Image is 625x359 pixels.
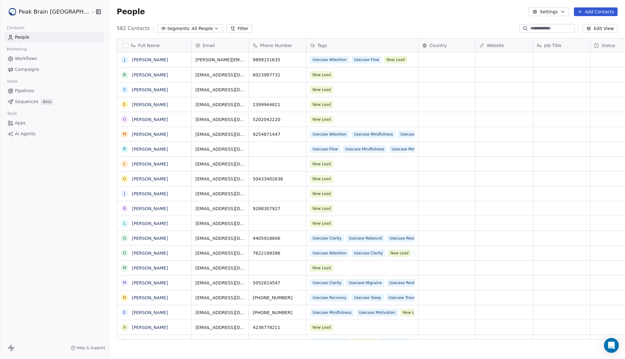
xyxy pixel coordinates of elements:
[123,220,126,227] div: L
[195,250,245,256] span: [EMAIL_ADDRESS][DOMAIN_NAME]
[5,54,104,64] a: Workflows
[195,205,245,212] span: [EMAIL_ADDRESS][DOMAIN_NAME]
[306,39,418,52] div: Tags
[117,52,192,340] div: grid
[9,8,16,15] img: Peak%20Brain%20Logo.png
[15,120,26,126] span: Apps
[195,87,245,93] span: [EMAIL_ADDRESS][DOMAIN_NAME]
[544,42,562,49] span: Job Title
[4,23,27,32] span: Contacts
[310,190,333,197] span: New Lead
[123,175,126,182] div: G
[253,280,302,286] span: 5052614547
[310,324,333,331] span: New Lead
[5,97,104,107] a: SequencesBeta
[203,42,215,49] span: Email
[356,309,398,316] span: Usecase Motivation
[123,294,126,301] div: N
[195,339,245,345] span: [EMAIL_ADDRESS][DOMAIN_NAME]
[132,132,168,137] a: [PERSON_NAME]
[195,265,245,271] span: [EMAIL_ADDRESS][DOMAIN_NAME]
[132,87,168,92] a: [PERSON_NAME]
[15,131,36,137] span: AI Agents
[124,57,125,63] div: J
[253,131,302,137] span: 9254871447
[574,7,618,16] button: Add Contacts
[195,280,245,286] span: [EMAIL_ADDRESS][DOMAIN_NAME]
[117,7,145,16] span: People
[310,264,333,272] span: New Lead
[310,309,354,316] span: Usecase Mindfulness
[352,339,375,346] span: New Lead
[77,345,105,350] span: Help & Support
[5,86,104,96] a: Pipelines
[4,109,20,118] span: Tools
[123,161,126,167] div: L
[400,309,423,316] span: New Lead
[253,102,302,108] span: 2399944821
[253,235,302,241] span: 4405918606
[123,205,126,212] div: B
[15,88,34,94] span: Pipelines
[41,99,53,105] span: Beta
[601,42,615,49] span: Status
[195,220,245,227] span: [EMAIL_ADDRESS][DOMAIN_NAME]
[132,251,168,256] a: [PERSON_NAME]
[117,25,150,32] span: 582 Contacts
[253,324,302,331] span: 4236778211
[343,145,387,153] span: Usecase Mindfulness
[132,325,168,330] a: [PERSON_NAME]
[15,98,38,105] span: Sequences
[123,235,126,241] div: G
[5,129,104,139] a: AI Agents
[253,339,302,345] span: [PHONE_NUMBER]
[260,42,292,49] span: Phone Number
[253,205,302,212] span: 9288307927
[253,250,302,256] span: 7622199396
[192,39,249,52] div: Email
[132,57,168,62] a: [PERSON_NAME]
[132,102,168,107] a: [PERSON_NAME]
[384,56,407,63] span: New Lead
[310,294,349,301] span: Usecase Recovery
[346,235,384,242] span: Usecase Rebound
[583,24,618,33] button: Edit View
[123,265,126,271] div: M
[430,42,447,49] span: Country
[132,72,168,77] a: [PERSON_NAME]
[5,64,104,75] a: Campaigns
[123,250,126,256] div: D
[529,7,569,16] button: Settings
[253,72,302,78] span: 6023997731
[346,279,384,287] span: Usecase Migraine
[310,86,333,93] span: New Lead
[253,295,302,301] span: [PHONE_NUMBER]
[413,249,444,257] span: Usecase Flow
[387,235,427,242] span: Usecase Resilience
[249,39,306,52] div: Phone Number
[132,117,168,122] a: [PERSON_NAME]
[253,309,302,316] span: [PHONE_NUMBER]
[132,206,168,211] a: [PERSON_NAME]
[310,101,333,108] span: New Lead
[310,220,333,227] span: New Lead
[253,57,302,63] span: 9899151635
[123,279,126,286] div: M
[132,191,168,196] a: [PERSON_NAME]
[310,339,350,346] span: Usecase Creativity
[15,66,39,73] span: Campaigns
[487,42,504,49] span: Website
[310,145,340,153] span: Usecase Flow
[310,175,333,183] span: New Lead
[388,249,411,257] span: New Lead
[123,339,126,345] div: C
[123,86,126,93] div: S
[389,145,431,153] span: Usecase Motivation
[195,131,245,137] span: [EMAIL_ADDRESS][DOMAIN_NAME]
[124,190,125,197] div: J
[4,77,20,86] span: Sales
[4,45,29,54] span: Marketing
[117,39,191,52] div: Full Name
[533,39,590,52] div: Job Title
[5,32,104,42] a: People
